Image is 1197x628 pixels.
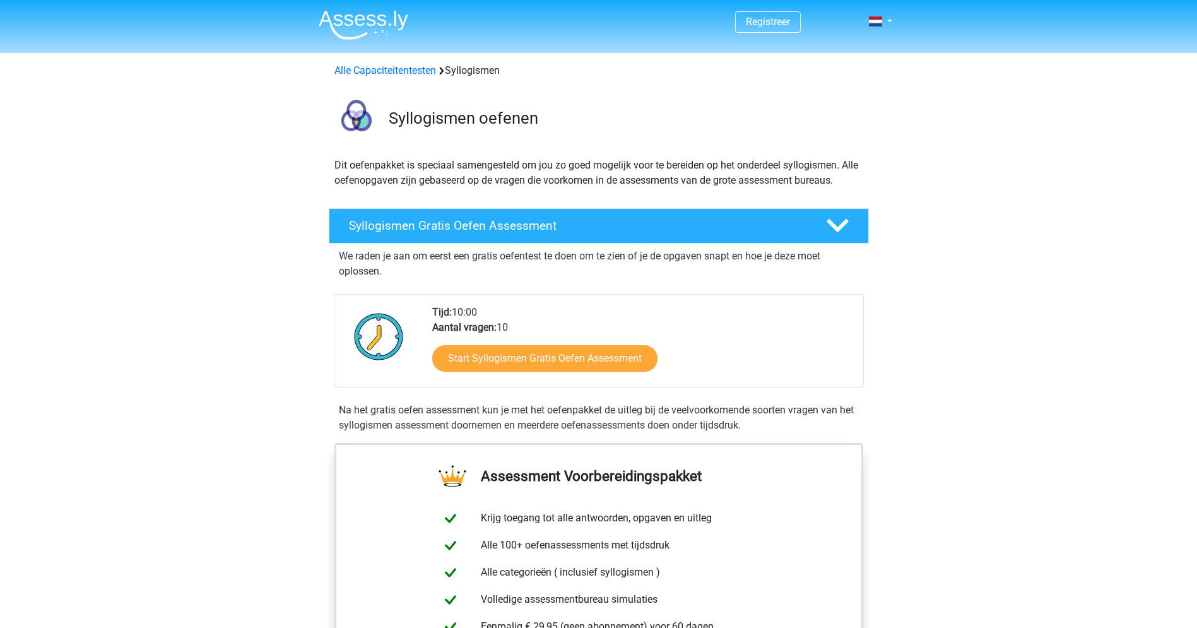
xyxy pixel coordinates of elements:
a: Alle Capaciteitentesten [334,64,436,76]
p: We raden je aan om eerst een gratis oefentest te doen om te zien of je de opgaven snapt en hoe je... [339,249,859,279]
a: Registreer [746,16,790,28]
img: syllogismen [329,93,383,147]
img: Assessly [319,10,408,40]
b: Tijd: [432,306,452,318]
a: Syllogismen Gratis Oefen Assessment [324,208,874,244]
h4: Syllogismen Gratis Oefen Assessment [349,218,806,233]
h3: Syllogismen oefenen [389,109,859,128]
b: Aantal vragen: [432,321,497,333]
div: Na het gratis oefen assessment kun je met het oefenpakket de uitleg bij de veelvoorkomende soorte... [334,403,864,433]
img: Klok [347,305,411,368]
div: 10:00 10 [423,305,863,387]
p: Dit oefenpakket is speciaal samengesteld om jou zo goed mogelijk voor te bereiden op het onderdee... [334,158,863,188]
div: Syllogismen [329,63,868,78]
a: Start Syllogismen Gratis Oefen Assessment [432,345,657,372]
